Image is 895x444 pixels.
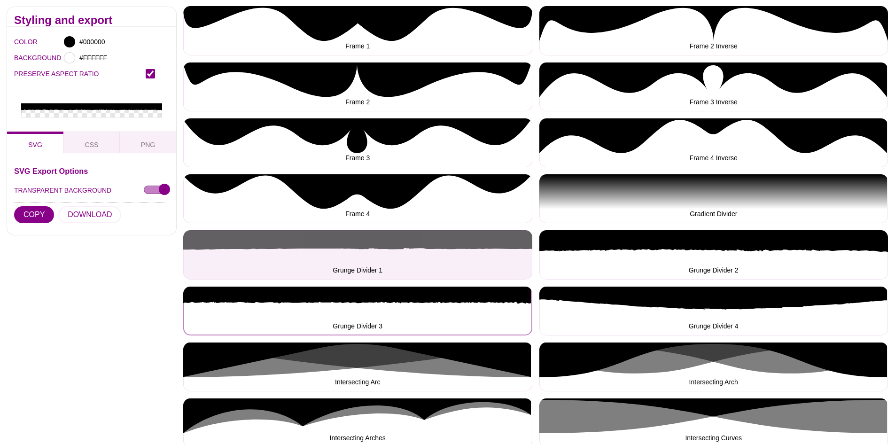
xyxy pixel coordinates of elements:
[14,167,169,175] h3: SVG Export Options
[183,343,532,391] button: Intersecting Arc
[539,118,888,167] button: Frame 4 Inverse
[539,174,888,223] button: Gradient Divider
[14,16,169,24] h2: Styling and export
[183,230,532,279] button: Grunge Divider 1
[539,62,888,111] button: Frame 3 Inverse
[539,343,888,391] button: Intersecting Arch
[183,287,532,335] button: Grunge Divider 3
[183,174,532,223] button: Frame 4
[63,132,120,153] button: CSS
[85,141,99,148] span: CSS
[14,68,146,80] label: PRESERVE ASPECT RATIO
[183,6,532,55] button: Frame 1
[141,141,155,148] span: PNG
[539,287,888,335] button: Grunge Divider 4
[183,62,532,111] button: Frame 2
[120,132,176,153] button: PNG
[14,184,111,196] label: TRANSPARENT BACKGROUND
[58,206,121,223] button: DOWNLOAD
[14,206,54,223] button: COPY
[14,52,26,64] label: BACKGROUND
[14,36,26,48] label: COLOR
[539,230,888,279] button: Grunge Divider 2
[183,118,532,167] button: Frame 3
[539,6,888,55] button: Frame 2 Inverse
